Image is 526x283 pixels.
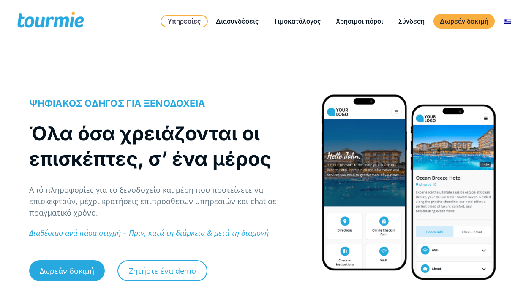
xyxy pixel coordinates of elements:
[29,260,105,281] a: Δωρεάν δοκιμή
[29,98,205,109] span: ΨΗΦΙΑΚΟΣ ΟΔΗΓΟΣ ΓΙΑ ΞΕΝΟΔΟΧΕΙΑ
[210,16,265,27] a: Διασυνδέσεις
[392,16,431,27] a: Σύνδεση
[330,16,390,27] a: Χρήσιμοι πόροι
[29,228,269,238] em: Διαθέσιμο ανά πάσα στιγμή – Πριν, κατά τη διάρκεια & μετά τη διαμονή
[117,260,207,281] a: Ζητήστε ένα demo
[433,14,495,29] a: Δωρεάν δοκιμή
[29,121,303,171] h1: Όλα όσα χρειάζονται οι επισκέπτες, σ’ ένα μέρος
[29,184,303,218] p: Από πληροφορίες για το ξενοδοχείο και μέρη που προτείνετε να επισκεφτούν, μέχρι κρατήσεις επιπρόσ...
[161,15,208,27] a: Υπηρεσίες
[267,16,327,27] a: Τιμοκατάλογος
